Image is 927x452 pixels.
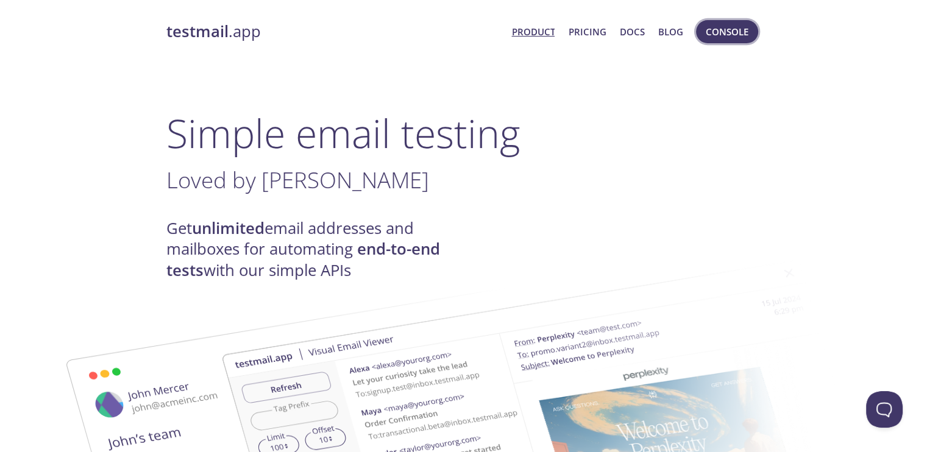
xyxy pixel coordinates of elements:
strong: testmail [166,21,229,42]
h4: Get email addresses and mailboxes for automating with our simple APIs [166,218,464,281]
a: testmail.app [166,21,502,42]
a: Docs [620,24,645,40]
h1: Simple email testing [166,110,761,157]
button: Console [696,20,758,43]
strong: unlimited [192,217,265,239]
iframe: Help Scout Beacon - Open [866,391,903,428]
a: Blog [658,24,683,40]
a: Pricing [568,24,606,40]
span: Loved by [PERSON_NAME] [166,164,429,195]
strong: end-to-end tests [166,238,440,280]
span: Console [706,24,748,40]
a: Product [511,24,555,40]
